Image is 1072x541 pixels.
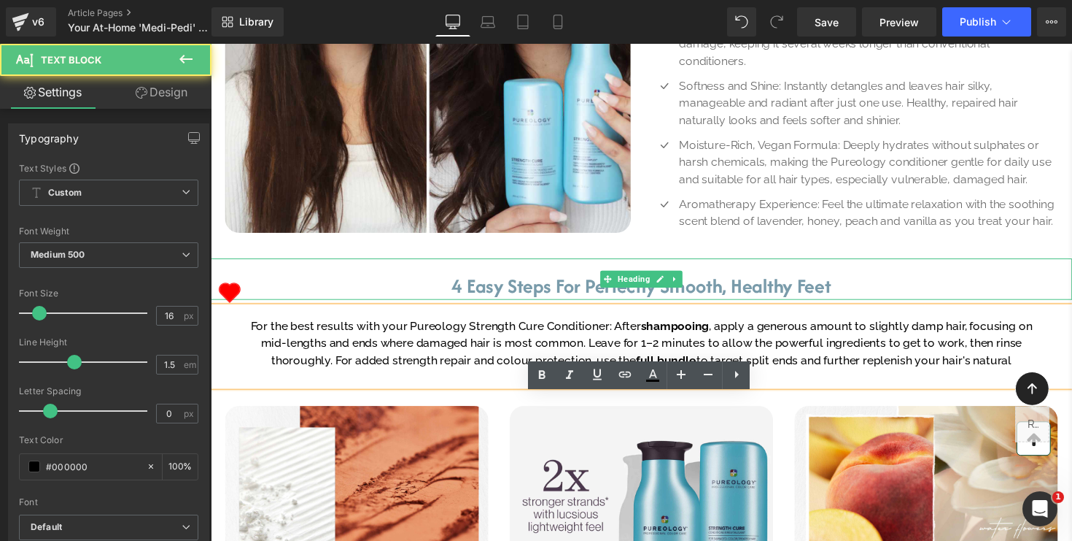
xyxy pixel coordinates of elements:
[109,76,214,109] a: Design
[211,7,284,37] a: New Library
[19,162,198,174] div: Text Styles
[247,234,636,262] font: 4 Easy Steps For Perfectly Smooth, Healthy Feet
[414,232,453,250] span: Heading
[19,497,198,507] div: Font
[862,7,936,37] a: Preview
[68,7,236,19] a: Article Pages
[942,7,1031,37] button: Publish
[31,521,62,534] i: Default
[1037,7,1066,37] button: More
[29,12,47,31] div: v6
[960,16,996,28] span: Publish
[1022,491,1057,526] iframe: Intercom live chat
[19,288,198,299] div: Font Size
[440,282,510,296] a: shampooing
[1052,491,1064,503] span: 1
[184,409,196,418] span: px
[762,7,791,37] button: Redo
[435,317,497,331] a: full bundle
[6,7,56,37] a: v6
[727,7,756,37] button: Undo
[19,124,79,145] div: Typography
[480,95,868,147] p: Moisture-Rich, Vegan Formula: Deeply hydrates without sulphates or harsh chemicals, making the Pu...
[239,15,273,28] span: Library
[19,386,198,396] div: Letter Spacing
[480,156,868,191] p: Aromatherapy Experience: Feel the ultimate relaxation with the soothing scent blend of lavender, ...
[879,15,919,30] span: Preview
[468,232,483,250] a: Expand / Collapse
[46,458,139,475] input: Color
[31,249,85,260] b: Medium 500
[184,360,196,369] span: em
[505,7,540,37] a: Tablet
[19,226,198,237] div: Font Weight
[36,280,846,350] p: For the best results with your Pureology Strength Cure Conditioner: After , apply a generous amou...
[68,22,208,34] span: Your At-Home 'Medi-Pedi' Ritual for Healing Cracked Heels
[470,7,505,37] a: Laptop
[48,187,82,199] b: Custom
[19,435,198,445] div: Text Color
[41,54,101,66] span: Text Block
[815,15,839,30] span: Save
[480,34,868,87] p: Softness and Shine: Instantly detangles and leaves hair silky, manageable and radiant after just ...
[19,337,198,348] div: Line Height
[163,454,198,480] div: %
[4,239,34,270] div: Wishlist
[184,311,196,321] span: px
[435,7,470,37] a: Desktop
[540,7,575,37] a: Mobile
